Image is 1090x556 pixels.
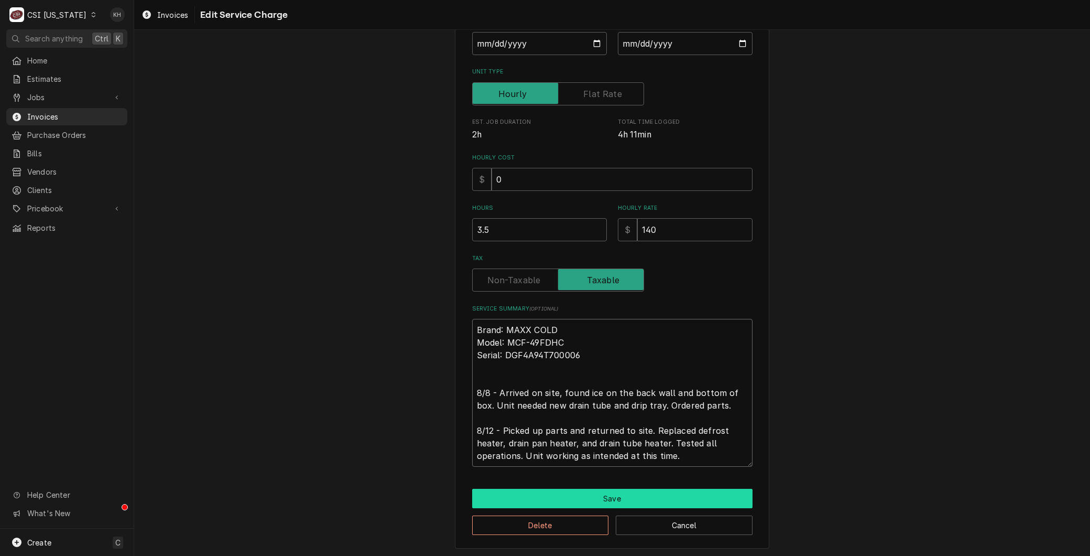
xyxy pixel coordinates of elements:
[472,254,753,292] div: Tax
[6,70,127,88] a: Estimates
[6,108,127,125] a: Invoices
[6,52,127,69] a: Home
[472,18,607,55] div: Start Date
[618,129,753,141] span: Total Time Logged
[6,486,127,504] a: Go to Help Center
[27,203,106,214] span: Pricebook
[6,181,127,199] a: Clients
[27,73,122,84] span: Estimates
[27,166,122,177] span: Vendors
[197,8,288,22] span: Edit Service Charge
[116,33,121,44] span: K
[6,89,127,106] a: Go to Jobs
[472,204,607,241] div: [object Object]
[6,200,127,217] a: Go to Pricebook
[9,7,24,22] div: CSI Kentucky's Avatar
[6,505,127,522] a: Go to What's New
[618,32,753,55] input: yyyy-mm-dd
[618,204,753,212] label: Hourly Rate
[6,29,127,48] button: Search anythingCtrlK
[472,168,492,191] div: $
[27,130,122,141] span: Purchase Orders
[157,9,188,20] span: Invoices
[472,118,607,141] div: Est. Job Duration
[618,118,753,126] span: Total Time Logged
[9,7,24,22] div: C
[472,254,753,263] label: Tax
[95,33,108,44] span: Ctrl
[472,32,607,55] input: yyyy-mm-dd
[6,126,127,144] a: Purchase Orders
[6,163,127,180] a: Vendors
[618,204,753,241] div: [object Object]
[472,489,753,508] button: Save
[472,508,753,535] div: Button Group Row
[115,537,121,548] span: C
[27,9,86,20] div: CSI [US_STATE]
[27,55,122,66] span: Home
[472,68,753,105] div: Unit Type
[529,306,559,312] span: ( optional )
[6,145,127,162] a: Bills
[27,538,51,547] span: Create
[472,204,607,212] label: Hours
[27,148,122,159] span: Bills
[137,6,192,24] a: Invoices
[27,489,121,500] span: Help Center
[618,18,753,55] div: End Date
[616,516,753,535] button: Cancel
[472,489,753,508] div: Button Group Row
[27,222,122,233] span: Reports
[27,92,106,103] span: Jobs
[472,118,607,126] span: Est. Job Duration
[25,33,83,44] span: Search anything
[472,305,753,467] div: Service Summary
[472,489,753,535] div: Button Group
[472,319,753,467] textarea: Brand: MAXX COLD Model: MCF-49FDHC Serial: DGF4A94T700006 8/8 - Arrived on site, found ice on the...
[618,118,753,141] div: Total Time Logged
[472,68,753,76] label: Unit Type
[472,516,609,535] button: Delete
[472,154,753,162] label: Hourly Cost
[618,130,651,140] span: 4h 11min
[472,129,607,141] span: Est. Job Duration
[110,7,125,22] div: KH
[27,111,122,122] span: Invoices
[472,154,753,191] div: Hourly Cost
[618,218,637,241] div: $
[472,305,753,313] label: Service Summary
[27,508,121,519] span: What's New
[110,7,125,22] div: Kyley Hunnicutt's Avatar
[472,130,482,140] span: 2h
[27,185,122,196] span: Clients
[6,219,127,237] a: Reports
